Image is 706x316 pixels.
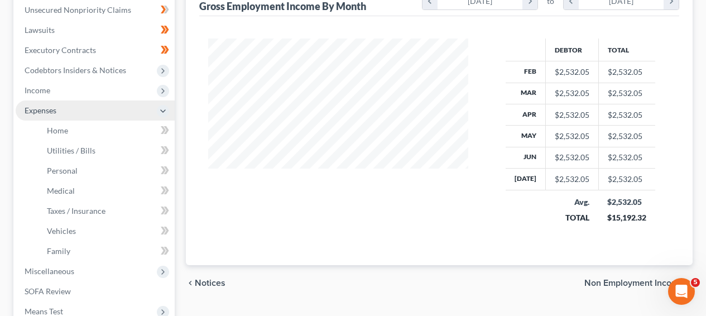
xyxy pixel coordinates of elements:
th: Jun [506,147,546,168]
span: Executory Contracts [25,45,96,55]
th: Total [598,39,655,61]
i: chevron_left [186,279,195,288]
th: Mar [506,83,546,104]
div: $2,532.05 [555,109,589,121]
span: 5 [691,278,700,287]
th: May [506,126,546,147]
a: Vehicles [38,221,175,241]
span: Expenses [25,106,56,115]
td: $2,532.05 [598,104,655,125]
a: Taxes / Insurance [38,201,175,221]
span: Utilities / Bills [47,146,95,155]
span: Lawsuits [25,25,55,35]
div: Avg. [554,197,589,208]
td: $2,532.05 [598,126,655,147]
button: chevron_left Notices [186,279,225,288]
div: $2,532.05 [555,88,589,99]
a: Medical [38,181,175,201]
div: $2,532.05 [555,66,589,78]
td: $2,532.05 [598,147,655,168]
th: Debtor [545,39,598,61]
a: Home [38,121,175,141]
div: $2,532.05 [607,197,646,208]
td: $2,532.05 [598,61,655,83]
span: SOFA Review [25,286,71,296]
div: TOTAL [554,212,589,223]
th: [DATE] [506,169,546,190]
iframe: Intercom live chat [668,278,695,305]
span: Vehicles [47,226,76,236]
div: $2,532.05 [555,174,589,185]
th: Feb [506,61,546,83]
a: Family [38,241,175,261]
td: $2,532.05 [598,169,655,190]
th: Apr [506,104,546,125]
span: Miscellaneous [25,266,74,276]
a: SOFA Review [16,281,175,301]
span: Unsecured Nonpriority Claims [25,5,131,15]
span: Non Employment Income [584,279,684,288]
span: Medical [47,186,75,195]
div: $2,532.05 [555,131,589,142]
a: Lawsuits [16,20,175,40]
button: Non Employment Income chevron_right [584,279,693,288]
div: $2,532.05 [555,152,589,163]
a: Utilities / Bills [38,141,175,161]
span: Family [47,246,70,256]
span: Income [25,85,50,95]
span: Codebtors Insiders & Notices [25,65,126,75]
span: Home [47,126,68,135]
td: $2,532.05 [598,83,655,104]
span: Taxes / Insurance [47,206,105,216]
a: Executory Contracts [16,40,175,60]
div: $15,192.32 [607,212,646,223]
a: Personal [38,161,175,181]
span: Means Test [25,307,63,316]
span: Notices [195,279,225,288]
span: Personal [47,166,78,175]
